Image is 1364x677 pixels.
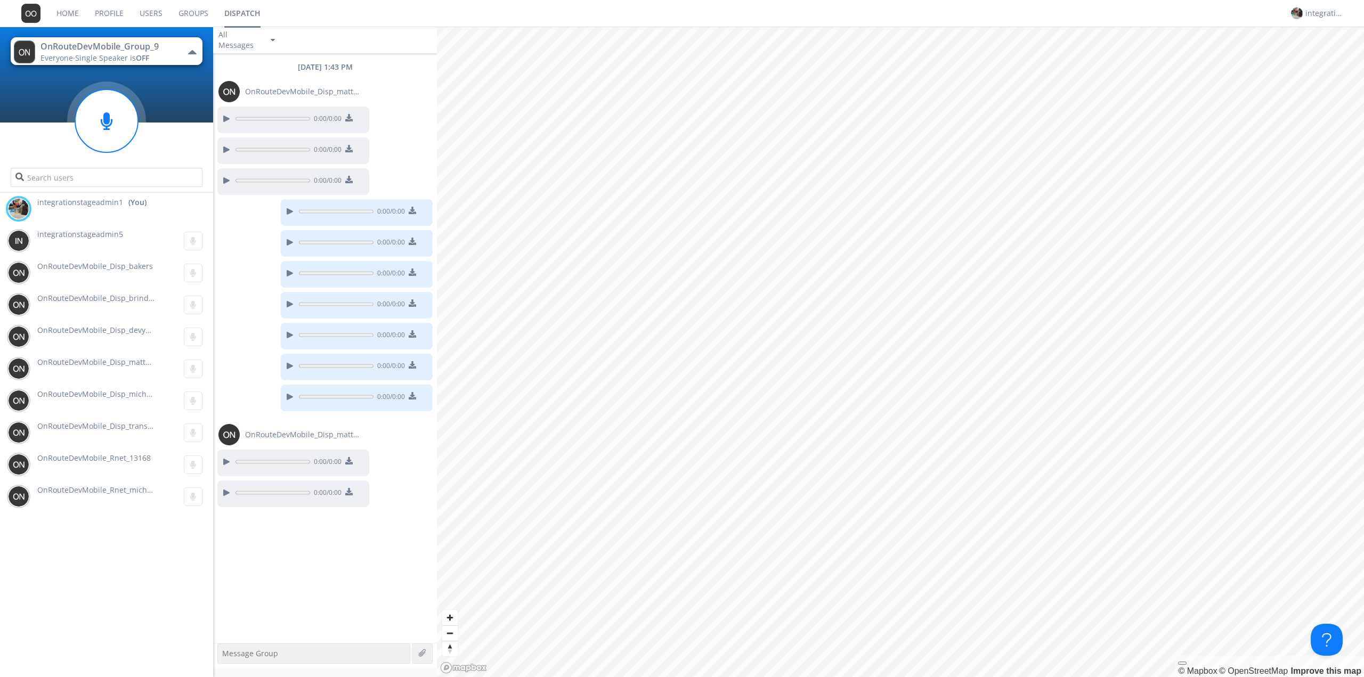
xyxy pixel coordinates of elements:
[8,454,29,475] img: 373638.png
[345,176,353,183] img: download media button
[409,238,416,245] img: download media button
[374,361,405,373] span: 0:00 / 0:00
[11,168,202,187] input: Search users
[245,429,362,440] span: OnRouteDevMobile_Disp_matthew.[PERSON_NAME]
[11,37,202,65] button: OnRouteDevMobile_Group_9Everyone·Single Speaker isOFF
[8,294,29,315] img: 373638.png
[374,392,405,404] span: 0:00 / 0:00
[37,325,177,335] span: OnRouteDevMobile_Disp_devyani.patel
[218,81,240,102] img: 373638.png
[40,53,160,63] div: Everyone ·
[218,29,261,51] div: All Messages
[8,358,29,379] img: 373638.png
[345,457,353,464] img: download media button
[440,662,487,674] a: Mapbox logo
[310,145,342,157] span: 0:00 / 0:00
[1311,624,1343,656] iframe: Toggle Customer Support
[442,610,458,625] button: Zoom in
[14,40,35,63] img: 373638.png
[437,27,1364,677] canvas: Map
[37,389,176,399] span: OnRouteDevMobile_Disp_michael.noke
[374,207,405,218] span: 0:00 / 0:00
[310,114,342,126] span: 0:00 / 0:00
[1219,666,1288,675] a: OpenStreetMap
[128,197,147,208] div: (You)
[75,53,149,63] span: Single Speaker is
[1305,8,1345,19] div: integrationstageadmin1
[345,145,353,152] img: download media button
[37,421,196,431] span: OnRouteDevMobile_Disp_transitmaster_svcs
[345,488,353,495] img: download media button
[409,299,416,307] img: download media button
[409,268,416,276] img: download media button
[374,268,405,280] span: 0:00 / 0:00
[310,457,342,469] span: 0:00 / 0:00
[374,238,405,249] span: 0:00 / 0:00
[37,293,205,303] span: OnRouteDevMobile_Disp_brinda.balachandran
[374,299,405,311] span: 0:00 / 0:00
[374,330,405,342] span: 0:00 / 0:00
[136,53,149,63] span: OFF
[8,198,29,219] img: f4e8944a4fa4411c9b97ff3ae987ed99
[1178,662,1187,665] button: Toggle attribution
[310,488,342,500] span: 0:00 / 0:00
[21,4,40,23] img: 373638.png
[37,229,123,239] span: integrationstageadmin5
[37,453,151,463] span: OnRouteDevMobile_Rnet_13168
[8,486,29,507] img: 373638.png
[310,176,342,187] span: 0:00 / 0:00
[442,641,458,656] span: Reset bearing to north
[442,625,458,641] button: Zoom out
[345,114,353,121] img: download media button
[409,361,416,369] img: download media button
[409,207,416,214] img: download media button
[409,392,416,399] img: download media button
[245,86,362,97] span: OnRouteDevMobile_Disp_matthew.[PERSON_NAME]
[37,485,177,495] span: OnRouteDevMobile_Rnet_michael.noke
[1291,666,1361,675] a: Map feedback
[1178,666,1217,675] a: Mapbox
[37,197,123,208] span: integrationstageadmin1
[213,62,437,72] div: [DATE] 1:43 PM
[8,422,29,443] img: 373638.png
[271,39,275,42] img: caret-down-sm.svg
[442,641,458,656] button: Reset bearing to north
[37,357,222,367] span: OnRouteDevMobile_Disp_matthew.[PERSON_NAME]
[8,262,29,283] img: 373638.png
[8,326,29,347] img: 373638.png
[218,424,240,445] img: 373638.png
[8,230,29,251] img: 373638.png
[8,390,29,411] img: 373638.png
[1291,7,1303,19] img: f4e8944a4fa4411c9b97ff3ae987ed99
[40,40,160,53] div: OnRouteDevMobile_Group_9
[37,261,153,271] span: OnRouteDevMobile_Disp_bakers
[409,330,416,338] img: download media button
